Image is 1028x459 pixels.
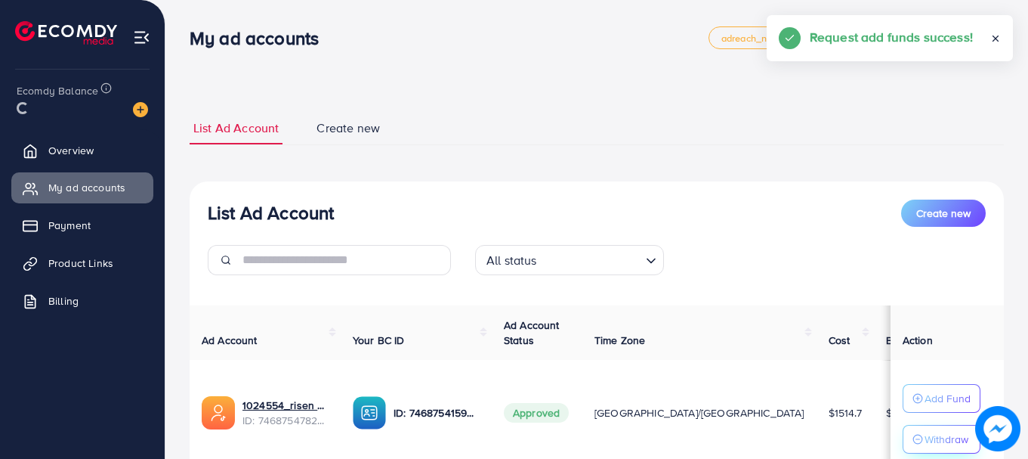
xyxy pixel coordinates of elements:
span: adreach_new_package [721,33,823,43]
span: Payment [48,218,91,233]
span: ID: 7468754782921113617 [242,413,329,428]
span: My ad accounts [48,180,125,195]
span: Product Links [48,256,113,271]
a: 1024554_risen mall_1738954995749 [242,398,329,413]
span: List Ad Account [193,119,279,137]
span: [GEOGRAPHIC_DATA]/[GEOGRAPHIC_DATA] [594,405,804,420]
h3: List Ad Account [208,202,334,224]
span: Ecomdy Balance [17,83,98,98]
button: Add Fund [903,384,980,413]
p: Add Fund [925,389,971,408]
p: Withdraw [925,430,968,448]
span: All status [483,250,540,271]
a: Product Links [11,248,153,278]
img: ic-ads-acc.e4c84228.svg [202,396,235,430]
span: Create new [916,206,971,221]
a: Overview [11,135,153,166]
span: Overview [48,143,94,158]
span: Ad Account Status [504,318,560,348]
span: Time Zone [594,333,645,348]
span: Billing [48,293,79,309]
button: Create new [901,200,986,227]
span: Ad Account [202,333,258,348]
a: Billing [11,286,153,316]
p: ID: 7468754159844524049 [394,404,480,422]
a: Payment [11,210,153,240]
h5: Request add funds success! [810,27,973,47]
div: <span class='underline'>1024554_risen mall_1738954995749</span></br>7468754782921113617 [242,398,329,429]
h3: My ad accounts [190,27,331,49]
a: My ad accounts [11,172,153,203]
img: image [976,407,1020,451]
span: Create new [316,119,380,137]
a: adreach_new_package [708,26,835,49]
span: Your BC ID [353,333,405,348]
input: Search for option [542,247,640,271]
img: menu [133,29,150,46]
img: ic-ba-acc.ded83a64.svg [353,396,386,430]
span: Action [903,333,933,348]
img: image [133,102,148,117]
button: Withdraw [903,425,980,454]
div: Search for option [475,245,664,275]
span: Approved [504,403,569,423]
img: logo [15,21,117,45]
span: $1514.7 [829,405,862,420]
span: Cost [829,333,850,348]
